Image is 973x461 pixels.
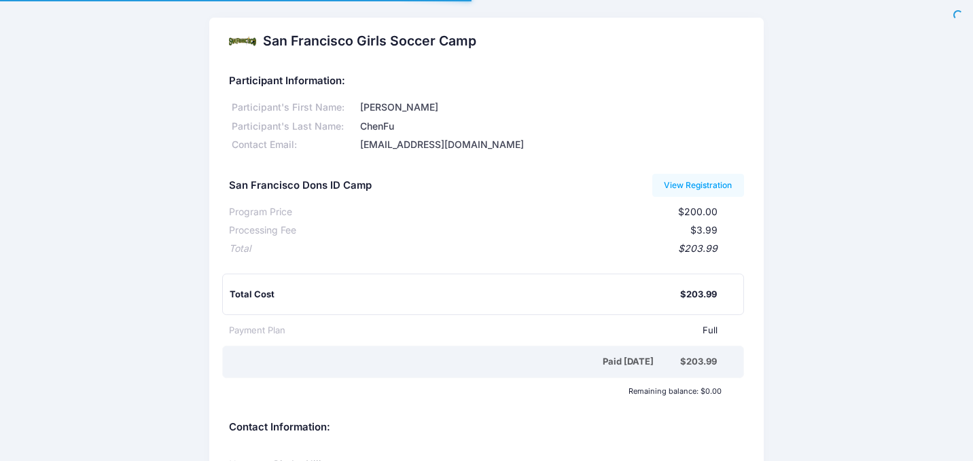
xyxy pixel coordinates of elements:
[229,100,357,115] div: Participant's First Name:
[358,100,744,115] div: [PERSON_NAME]
[680,355,717,369] div: $203.99
[358,138,744,152] div: [EMAIL_ADDRESS][DOMAIN_NAME]
[223,387,728,395] div: Remaining balance: $0.00
[229,205,292,219] div: Program Price
[229,324,285,337] div: Payment Plan
[229,180,372,192] h5: San Francisco Dons ID Camp
[230,288,679,301] div: Total Cost
[229,223,296,238] div: Processing Fee
[296,223,717,238] div: $3.99
[678,206,718,217] span: $200.00
[680,288,717,301] div: $203.99
[285,324,717,337] div: Full
[229,75,743,88] h5: Participant Information:
[229,422,743,434] h5: Contact Information:
[229,138,357,152] div: Contact Email:
[652,174,744,197] a: View Registration
[232,355,679,369] div: Paid [DATE]
[263,33,476,49] h2: San Francisco Girls Soccer Camp
[229,119,357,134] div: Participant's Last Name:
[229,242,251,256] div: Total
[251,242,717,256] div: $203.99
[358,119,744,134] div: ChenFu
